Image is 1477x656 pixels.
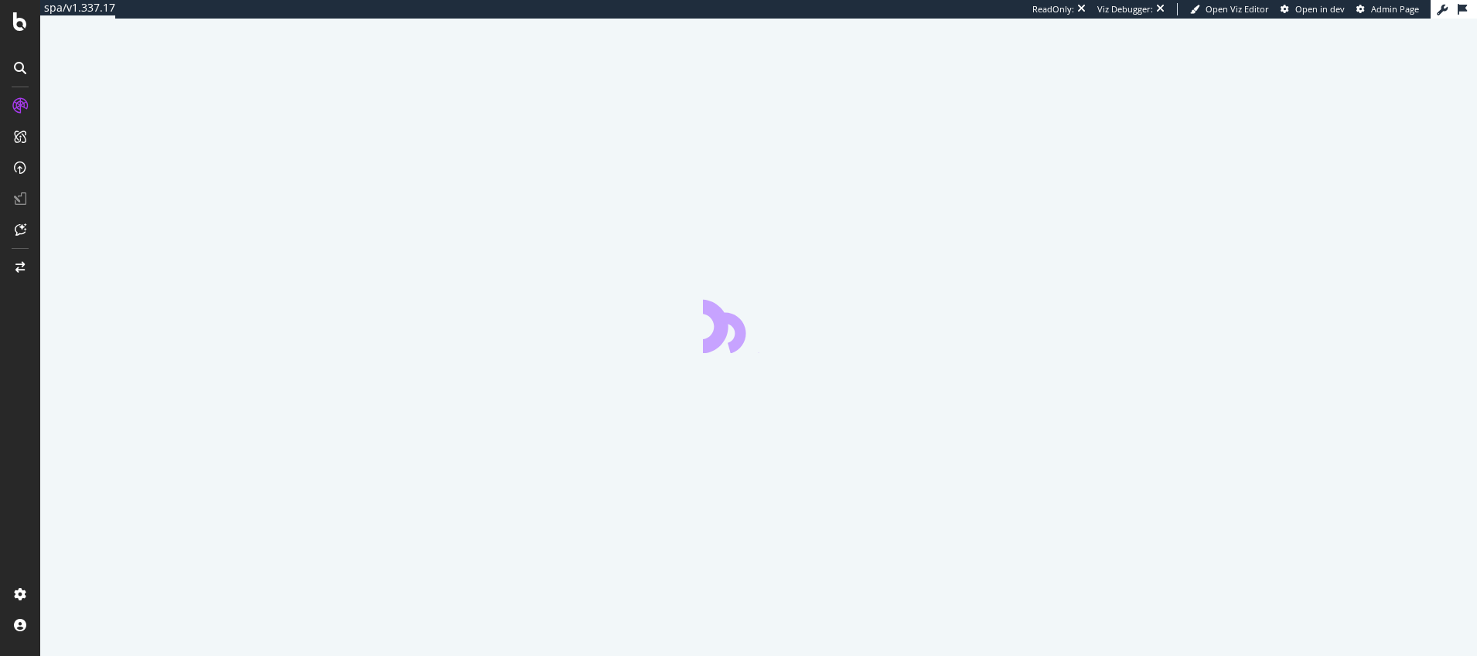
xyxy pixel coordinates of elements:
div: animation [703,297,814,353]
a: Admin Page [1356,3,1419,15]
div: ReadOnly: [1032,3,1074,15]
a: Open in dev [1281,3,1345,15]
span: Admin Page [1371,3,1419,15]
span: Open Viz Editor [1206,3,1269,15]
div: Viz Debugger: [1097,3,1153,15]
span: Open in dev [1295,3,1345,15]
a: Open Viz Editor [1190,3,1269,15]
